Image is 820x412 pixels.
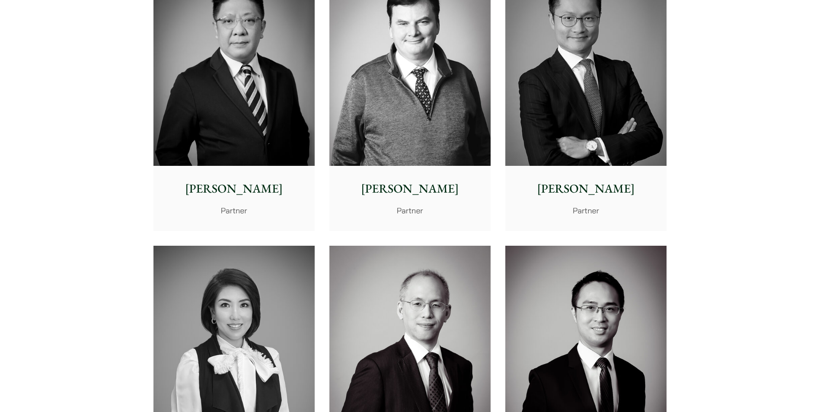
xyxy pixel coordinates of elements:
[336,180,484,198] p: [PERSON_NAME]
[512,180,660,198] p: [PERSON_NAME]
[160,205,308,216] p: Partner
[512,205,660,216] p: Partner
[160,180,308,198] p: [PERSON_NAME]
[336,205,484,216] p: Partner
